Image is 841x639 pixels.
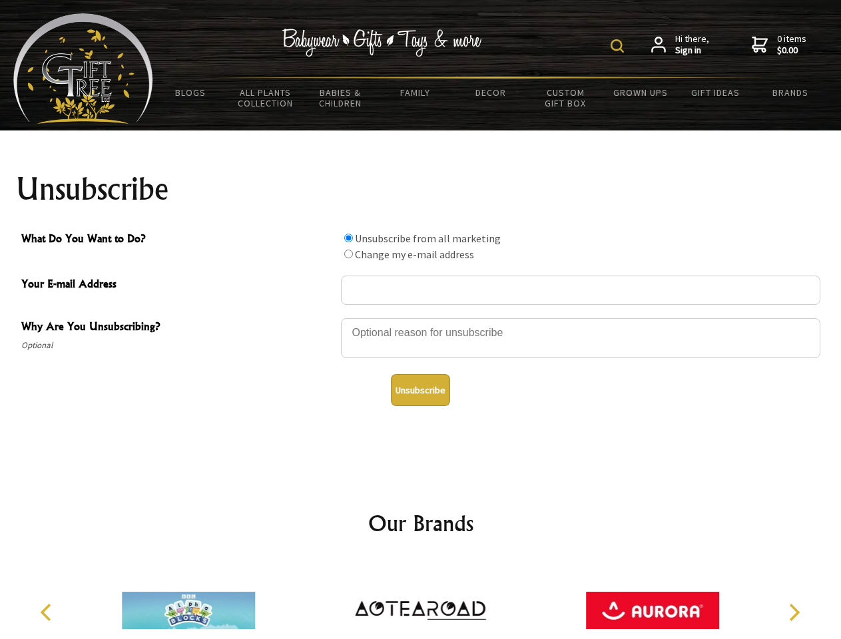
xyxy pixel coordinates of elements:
h2: Our Brands [27,507,815,539]
label: Change my e-mail address [355,248,474,261]
a: Custom Gift Box [528,79,603,117]
img: Babyware - Gifts - Toys and more... [13,13,153,124]
textarea: Why Are You Unsubscribing? [341,318,820,358]
a: Family [378,79,453,106]
button: Previous [33,598,63,627]
label: Unsubscribe from all marketing [355,232,501,245]
a: Hi there,Sign in [651,33,709,57]
a: BLOGS [153,79,228,106]
a: Decor [453,79,528,106]
span: What Do You Want to Do? [21,230,334,250]
a: 0 items$0.00 [752,33,806,57]
a: Gift Ideas [678,79,753,106]
strong: $0.00 [777,45,806,57]
button: Next [779,598,808,627]
img: Babywear - Gifts - Toys & more [282,29,482,57]
input: What Do You Want to Do? [344,250,353,258]
span: 0 items [777,33,806,57]
h1: Unsubscribe [16,173,826,205]
span: Hi there, [675,33,709,57]
input: Your E-mail Address [341,276,820,305]
span: Why Are You Unsubscribing? [21,318,334,337]
strong: Sign in [675,45,709,57]
button: Unsubscribe [391,374,450,406]
a: Babies & Children [303,79,378,117]
span: Your E-mail Address [21,276,334,295]
a: All Plants Collection [228,79,304,117]
img: product search [611,39,624,53]
input: What Do You Want to Do? [344,234,353,242]
a: Grown Ups [603,79,678,106]
a: Brands [753,79,828,106]
span: Optional [21,337,334,353]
